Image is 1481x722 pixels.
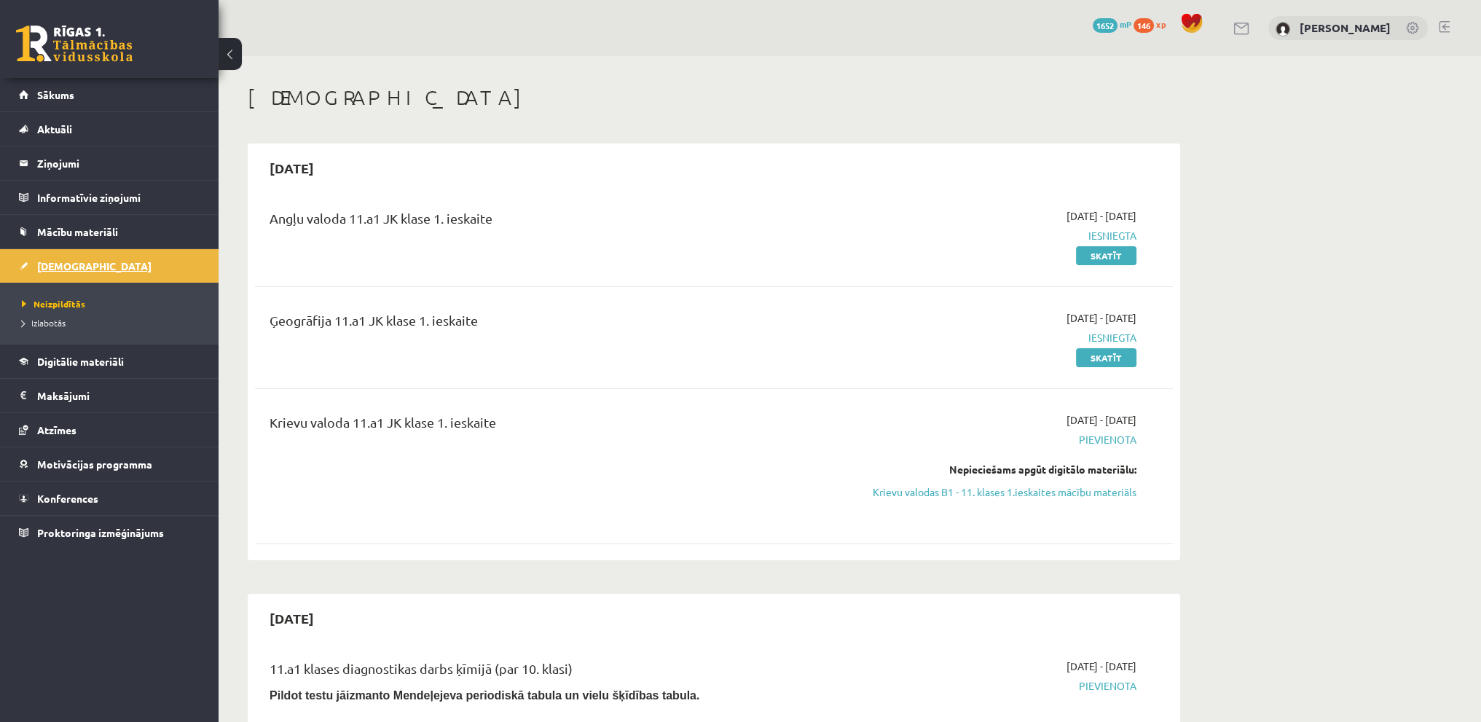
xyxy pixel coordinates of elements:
[19,413,200,447] a: Atzīmes
[1066,412,1136,428] span: [DATE] - [DATE]
[37,379,200,412] legend: Maksājumi
[1276,22,1290,36] img: Viktorija Bērziņa
[16,25,133,62] a: Rīgas 1. Tālmācības vidusskola
[37,88,74,101] span: Sākums
[1093,18,1117,33] span: 1652
[862,228,1136,243] span: Iesniegta
[1066,208,1136,224] span: [DATE] - [DATE]
[37,526,164,539] span: Proktoringa izmēģinājums
[862,330,1136,345] span: Iesniegta
[19,379,200,412] a: Maksājumi
[37,122,72,136] span: Aktuāli
[37,492,98,505] span: Konferences
[22,316,204,329] a: Izlabotās
[1134,18,1173,30] a: 146 xp
[1093,18,1131,30] a: 1652 mP
[37,259,152,272] span: [DEMOGRAPHIC_DATA]
[862,432,1136,447] span: Pievienota
[255,151,329,185] h2: [DATE]
[1076,246,1136,265] a: Skatīt
[19,249,200,283] a: [DEMOGRAPHIC_DATA]
[37,181,200,214] legend: Informatīvie ziņojumi
[22,298,85,310] span: Neizpildītās
[1066,310,1136,326] span: [DATE] - [DATE]
[19,447,200,481] a: Motivācijas programma
[19,482,200,515] a: Konferences
[270,659,840,686] div: 11.a1 klases diagnostikas darbs ķīmijā (par 10. klasi)
[1120,18,1131,30] span: mP
[1300,20,1391,35] a: [PERSON_NAME]
[19,516,200,549] a: Proktoringa izmēģinājums
[270,310,840,337] div: Ģeogrāfija 11.a1 JK klase 1. ieskaite
[19,181,200,214] a: Informatīvie ziņojumi
[19,78,200,111] a: Sākums
[19,345,200,378] a: Digitālie materiāli
[862,484,1136,500] a: Krievu valodas B1 - 11. klases 1.ieskaites mācību materiāls
[270,689,699,702] b: Pildot testu jāizmanto Mendeļejeva periodiskā tabula un vielu šķīdības tabula.
[270,412,840,439] div: Krievu valoda 11.a1 JK klase 1. ieskaite
[37,146,200,180] legend: Ziņojumi
[862,462,1136,477] div: Nepieciešams apgūt digitālo materiālu:
[1156,18,1166,30] span: xp
[1134,18,1154,33] span: 146
[22,317,66,329] span: Izlabotās
[19,112,200,146] a: Aktuāli
[22,297,204,310] a: Neizpildītās
[248,85,1180,110] h1: [DEMOGRAPHIC_DATA]
[862,678,1136,694] span: Pievienota
[270,208,840,235] div: Angļu valoda 11.a1 JK klase 1. ieskaite
[19,146,200,180] a: Ziņojumi
[37,458,152,471] span: Motivācijas programma
[255,601,329,635] h2: [DATE]
[37,225,118,238] span: Mācību materiāli
[1076,348,1136,367] a: Skatīt
[37,423,76,436] span: Atzīmes
[1066,659,1136,674] span: [DATE] - [DATE]
[37,355,124,368] span: Digitālie materiāli
[19,215,200,248] a: Mācību materiāli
